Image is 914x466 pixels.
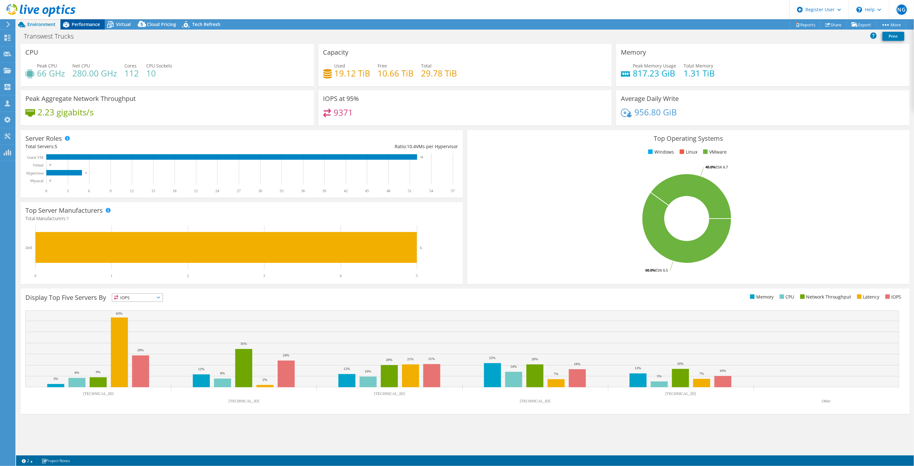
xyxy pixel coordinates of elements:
text: 39 [322,189,326,193]
text: 51 [408,189,412,193]
text: 24 [215,189,219,193]
text: 12 [130,189,134,193]
text: 33 [280,189,283,193]
text: 1 [111,273,112,278]
span: Used [335,63,345,69]
text: [TECHNICAL_ID] [83,391,114,396]
li: Windows [647,148,674,156]
text: 16% [574,362,580,366]
h4: 10 [146,70,172,77]
text: [TECHNICAL_ID] [374,391,405,396]
li: IOPS [884,293,901,300]
h4: 19.12 TiB [335,70,371,77]
text: 10% [720,369,726,372]
text: 18 [173,189,176,193]
a: More [876,20,906,30]
text: 5% [657,374,662,378]
text: [TECHNICAL_ID] [229,399,259,403]
span: 5 [55,143,57,149]
text: 5 [85,171,87,175]
text: 54 [429,189,433,193]
text: 30 [258,189,262,193]
div: Total Servers: [25,143,242,150]
text: 9 [110,189,112,193]
text: 24% [283,353,289,357]
text: 45 [365,189,369,193]
text: 15 [151,189,155,193]
h4: 280.00 GHz [72,70,117,77]
h3: IOPS at 95% [323,95,359,102]
h4: Total Manufacturers: [25,215,458,222]
text: 4 [340,273,342,278]
text: 5 [420,246,422,250]
text: Physical [30,179,43,183]
text: 12% [198,367,204,371]
span: Peak CPU [37,63,57,69]
span: Tech Refresh [192,21,220,27]
a: Project Notes [37,457,75,465]
h4: 9371 [334,109,353,116]
text: 29% [137,348,144,352]
text: 57 [451,189,455,193]
text: 3% [53,377,58,381]
a: Share [820,20,847,30]
text: 8% [75,371,79,374]
text: 20% [386,358,392,362]
text: 22% [489,356,496,360]
h3: Server Roles [25,135,62,142]
li: Memory [748,293,774,300]
text: 10% [365,369,371,373]
span: Peak Memory Usage [633,63,676,69]
text: 0 [49,179,51,182]
text: 0 [34,273,36,278]
tspan: 40.0% [705,165,715,169]
h4: 10.66 TiB [378,70,414,77]
text: 21% [407,357,414,361]
text: 3 [67,189,69,193]
h3: CPU [25,49,38,56]
h4: 66 GHz [37,70,65,77]
text: 36 [301,189,305,193]
text: 8% [220,371,225,375]
tspan: ESXi 6.7 [715,165,728,169]
text: 2% [263,378,267,381]
li: CPU [778,293,794,300]
a: Print [883,32,904,41]
text: Hypervisor [26,171,44,175]
h3: Memory [621,49,646,56]
div: Ratio: VMs per Hypervisor [242,143,458,150]
span: Performance [72,21,100,27]
tspan: ESXi 6.5 [655,268,668,273]
span: Environment [27,21,56,27]
text: 21 [194,189,198,193]
text: 3 [263,273,265,278]
h3: Average Daily Write [621,95,679,102]
tspan: 60.0% [645,268,655,273]
span: Net CPU [72,63,90,69]
text: 21% [428,357,435,361]
li: Network Throughput [799,293,851,300]
span: Total Memory [684,63,713,69]
h3: Peak Aggregate Network Throughput [25,95,136,102]
text: 48 [387,189,390,193]
text: 20% [532,357,538,361]
a: 2 [17,457,37,465]
h4: 1.31 TiB [684,70,715,77]
span: Total [421,63,432,69]
text: 52 [420,156,423,159]
text: 9% [96,370,101,374]
text: Dell [25,246,32,250]
text: 35% [240,342,247,345]
text: 0 [49,163,51,166]
span: IOPS [112,294,163,301]
text: Guest VM [27,155,43,160]
span: Cores [124,63,137,69]
text: 16% [677,362,684,365]
h1: Transwest Trucks [21,33,84,40]
text: Virtual [33,163,44,167]
text: 7% [554,372,559,376]
span: 10.4 [407,143,416,149]
li: Latency [856,293,880,300]
text: [TECHNICAL_ID] [520,399,551,403]
span: Cloud Pricing [147,21,176,27]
